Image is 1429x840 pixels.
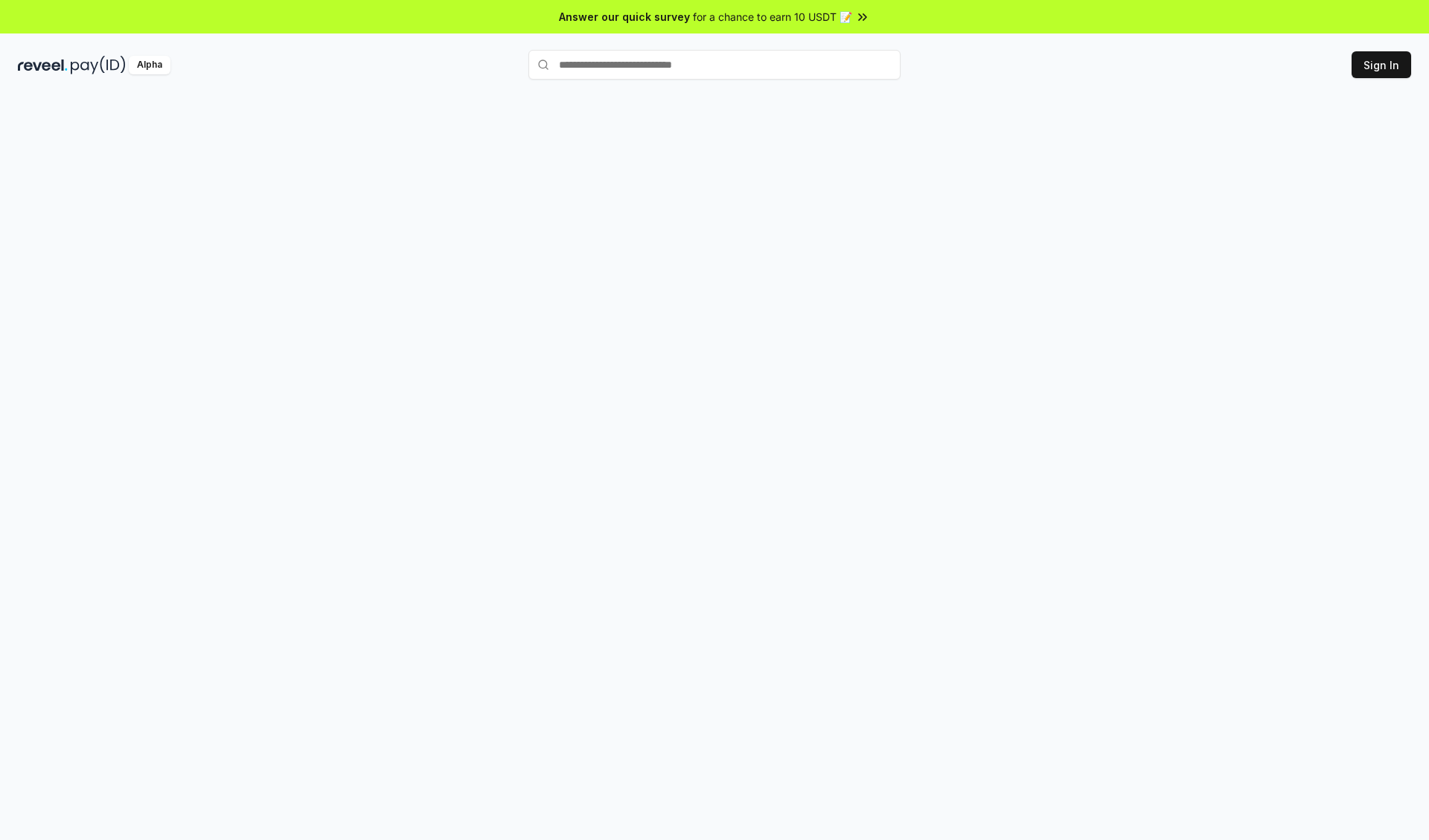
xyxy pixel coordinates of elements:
img: reveel_dark [18,56,68,74]
img: pay_id [71,56,126,74]
div: Alpha [129,56,170,74]
button: Sign In [1352,51,1411,78]
span: for a chance to earn 10 USDT 📝 [693,9,852,25]
span: Answer our quick survey [559,9,690,25]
